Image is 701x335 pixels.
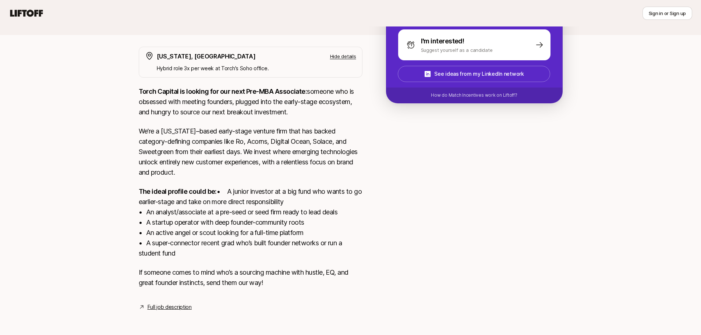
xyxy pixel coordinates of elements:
p: Hybrid role 3x per week at Torch's Soho office. [157,64,356,73]
p: [US_STATE], [GEOGRAPHIC_DATA] [157,51,256,61]
p: If someone comes to mind who’s a sourcing machine with hustle, EQ, and great founder instincts, s... [139,267,362,288]
strong: The ideal profile could be: [139,188,217,195]
p: Suggest yourself as a candidate [421,46,493,54]
button: See ideas from my LinkedIn network [398,66,550,82]
a: Full job description [148,303,192,311]
p: Hide details [330,53,356,60]
p: We’re a [US_STATE]–based early-stage venture firm that has backed category-defining companies lik... [139,126,362,178]
p: I'm interested! [421,36,464,46]
button: Sign in or Sign up [642,7,692,20]
p: someone who is obsessed with meeting founders, plugged into the early-stage ecosystem, and hungry... [139,86,362,117]
p: • A junior investor at a big fund who wants to go earlier-stage and take on more direct responsib... [139,186,362,259]
p: See ideas from my LinkedIn network [434,70,524,78]
strong: Torch Capital is looking for our next Pre-MBA Associate: [139,88,307,95]
p: How do Match Incentives work on Liftoff? [431,92,517,99]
